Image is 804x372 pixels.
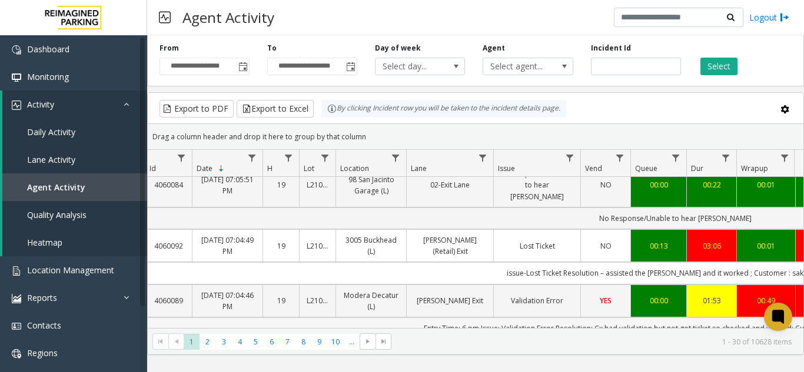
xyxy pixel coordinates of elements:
[295,334,311,350] span: Page 8
[216,334,232,350] span: Page 3
[244,150,260,166] a: Date Filter Menu
[160,43,179,53] label: From
[498,163,515,173] span: Issue
[414,179,486,190] a: 02-Exit Lane
[197,163,212,173] span: Date
[360,333,376,350] span: Go to the next page
[635,163,657,173] span: Queue
[718,150,734,166] a: Dur Filter Menu
[744,295,788,306] a: 00:49
[12,294,21,303] img: 'icon'
[398,337,792,347] kendo-pager-info: 1 - 30 of 10628 items
[612,150,628,166] a: Vend Filter Menu
[600,180,612,190] span: NO
[149,163,156,173] span: Id
[414,295,486,306] a: [PERSON_NAME] Exit
[232,334,248,350] span: Page 4
[343,290,399,312] a: Modera Decatur (L)
[483,43,505,53] label: Agent
[638,240,679,252] div: 00:13
[27,126,75,138] span: Daily Activity
[588,179,623,190] a: NO
[600,296,612,306] span: YES
[363,337,373,346] span: Go to the next page
[411,163,427,173] span: Lane
[27,99,54,110] span: Activity
[200,174,255,196] a: [DATE] 07:05:51 PM
[159,3,171,32] img: pageIcon
[160,100,234,118] button: Export to PDF
[379,337,388,346] span: Go to the last page
[12,100,21,110] img: 'icon'
[27,209,87,220] span: Quality Analysis
[749,11,789,24] a: Logout
[694,240,729,252] a: 03:06
[307,179,328,190] a: L21065900
[744,179,788,190] a: 00:01
[638,295,679,306] a: 00:00
[588,240,623,252] a: NO
[27,71,69,82] span: Monitoring
[200,234,255,257] a: [DATE] 07:04:49 PM
[2,118,147,146] a: Daily Activity
[27,43,69,55] span: Dashboard
[562,150,578,166] a: Issue Filter Menu
[694,179,729,190] a: 00:22
[270,295,292,306] a: 19
[200,290,255,312] a: [DATE] 07:04:46 PM
[327,104,337,113] img: infoIcon.svg
[344,334,360,350] span: Page 11
[12,73,21,82] img: 'icon'
[148,126,803,147] div: Drag a column header and drop it here to group by that column
[343,174,399,196] a: 98 San Jacinto Garage (L)
[483,58,554,75] span: Select agent...
[237,100,314,118] button: Export to Excel
[152,179,185,190] a: 4060084
[414,234,486,257] a: [PERSON_NAME] (Retail) Exit
[600,241,612,251] span: NO
[236,58,249,75] span: Toggle popup
[700,58,737,75] button: Select
[777,150,793,166] a: Wrapup Filter Menu
[588,295,623,306] a: YES
[668,150,684,166] a: Queue Filter Menu
[27,182,85,193] span: Agent Activity
[585,163,602,173] span: Vend
[501,295,573,306] a: Validation Error
[328,334,344,350] span: Page 10
[12,266,21,276] img: 'icon'
[12,45,21,55] img: 'icon'
[340,163,369,173] span: Location
[376,58,447,75] span: Select day...
[27,347,58,358] span: Regions
[344,58,357,75] span: Toggle popup
[2,201,147,229] a: Quality Analysis
[376,333,391,350] span: Go to the last page
[27,154,75,165] span: Lane Activity
[177,3,280,32] h3: Agent Activity
[744,240,788,252] a: 00:01
[388,150,404,166] a: Location Filter Menu
[27,292,57,303] span: Reports
[311,334,327,350] span: Page 9
[501,168,573,202] a: No Response/Unable to hear [PERSON_NAME]
[2,229,147,256] a: Heatmap
[27,237,62,248] span: Heatmap
[248,334,264,350] span: Page 5
[591,43,631,53] label: Incident Id
[304,163,314,173] span: Lot
[691,163,703,173] span: Dur
[184,334,200,350] span: Page 1
[2,173,147,201] a: Agent Activity
[27,320,61,331] span: Contacts
[12,349,21,358] img: 'icon'
[267,163,273,173] span: H
[152,295,185,306] a: 4060089
[741,163,768,173] span: Wrapup
[694,295,729,306] div: 01:53
[217,164,226,173] span: Sortable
